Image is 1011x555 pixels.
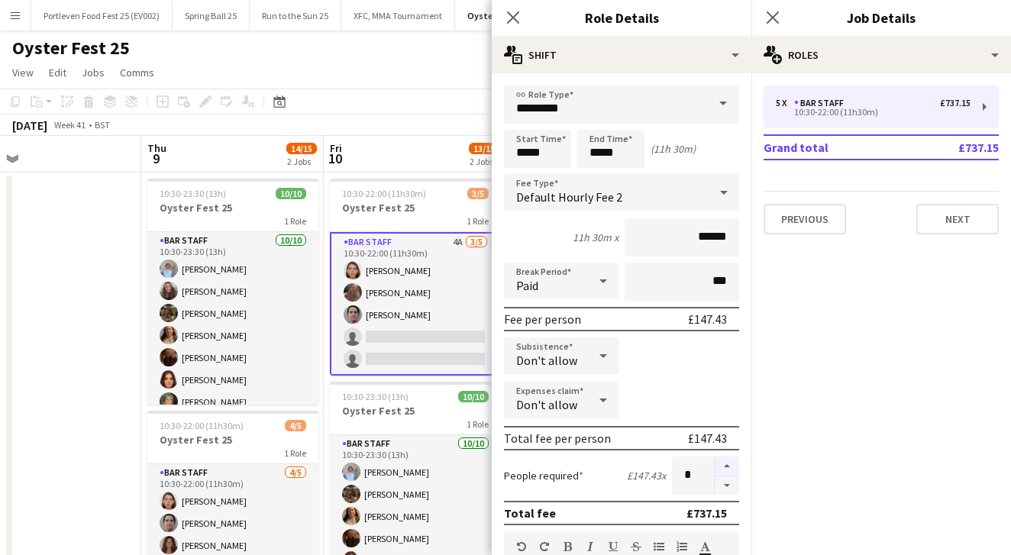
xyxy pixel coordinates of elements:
[908,135,999,160] td: £737.15
[287,156,316,167] div: 2 Jobs
[147,141,166,155] span: Thu
[95,119,110,131] div: BST
[76,63,111,82] a: Jobs
[6,63,40,82] a: View
[688,311,727,327] div: £147.43
[916,204,999,234] button: Next
[276,188,306,199] span: 10/10
[284,215,306,227] span: 1 Role
[12,37,130,60] h1: Oyster Fest 25
[458,391,489,402] span: 10/10
[686,505,727,521] div: £737.15
[43,63,73,82] a: Edit
[114,63,160,82] a: Comms
[160,188,226,199] span: 10:30-23:30 (13h)
[627,469,666,482] div: £147.43 x
[688,431,727,446] div: £147.43
[764,135,908,160] td: Grand total
[516,278,538,293] span: Paid
[492,8,751,27] h3: Role Details
[469,143,499,154] span: 13/15
[330,404,501,418] h3: Oyster Fest 25
[651,142,696,156] div: (11h 30m)
[12,66,34,79] span: View
[573,231,619,244] div: 11h 30m x
[504,505,556,521] div: Total fee
[147,179,318,405] app-job-card: 10:30-23:30 (13h)10/10Oyster Fest 251 RoleBar Staff10/1010:30-23:30 (13h)[PERSON_NAME][PERSON_NAM...
[516,189,622,205] span: Default Hourly Fee 2
[467,215,489,227] span: 1 Role
[342,391,409,402] span: 10:30-23:30 (13h)
[285,420,306,431] span: 4/5
[284,447,306,459] span: 1 Role
[751,8,1011,27] h3: Job Details
[654,540,664,553] button: Unordered List
[794,98,850,108] div: Bar Staff
[467,188,489,199] span: 3/5
[608,540,619,553] button: Underline
[764,204,846,234] button: Previous
[341,1,455,31] button: XFC, MMA Tournament
[562,540,573,553] button: Bold
[342,188,426,199] span: 10:30-22:00 (11h30m)
[328,150,342,167] span: 10
[504,431,611,446] div: Total fee per person
[504,469,583,482] label: People required
[12,118,47,133] div: [DATE]
[699,540,710,553] button: Text Color
[455,1,541,31] button: Oyster Fest 25
[504,311,581,327] div: Fee per person
[776,98,794,108] div: 5 x
[173,1,250,31] button: Spring Ball 25
[516,397,577,412] span: Don't allow
[147,232,318,483] app-card-role: Bar Staff10/1010:30-23:30 (13h)[PERSON_NAME][PERSON_NAME][PERSON_NAME][PERSON_NAME][PERSON_NAME][...
[250,1,341,31] button: Run to the Sun 25
[776,108,971,116] div: 10:30-22:00 (11h30m)
[516,353,577,368] span: Don't allow
[82,66,105,79] span: Jobs
[539,540,550,553] button: Redo
[120,66,154,79] span: Comms
[286,143,317,154] span: 14/15
[160,420,244,431] span: 10:30-22:00 (11h30m)
[330,179,501,376] app-job-card: 10:30-22:00 (11h30m)3/5Oyster Fest 251 RoleBar Staff4A3/510:30-22:00 (11h30m)[PERSON_NAME][PERSON...
[147,433,318,447] h3: Oyster Fest 25
[940,98,971,108] div: £737.15
[492,37,751,73] div: Shift
[330,201,501,215] h3: Oyster Fest 25
[516,540,527,553] button: Undo
[147,201,318,215] h3: Oyster Fest 25
[330,232,501,376] app-card-role: Bar Staff4A3/510:30-22:00 (11h30m)[PERSON_NAME][PERSON_NAME][PERSON_NAME]
[467,418,489,430] span: 1 Role
[715,476,739,495] button: Decrease
[715,457,739,476] button: Increase
[145,150,166,167] span: 9
[585,540,596,553] button: Italic
[631,540,641,553] button: Strikethrough
[330,141,342,155] span: Fri
[49,66,66,79] span: Edit
[470,156,499,167] div: 2 Jobs
[50,119,89,131] span: Week 41
[31,1,173,31] button: Portleven Food Fest 25 (EV002)
[751,37,1011,73] div: Roles
[677,540,687,553] button: Ordered List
